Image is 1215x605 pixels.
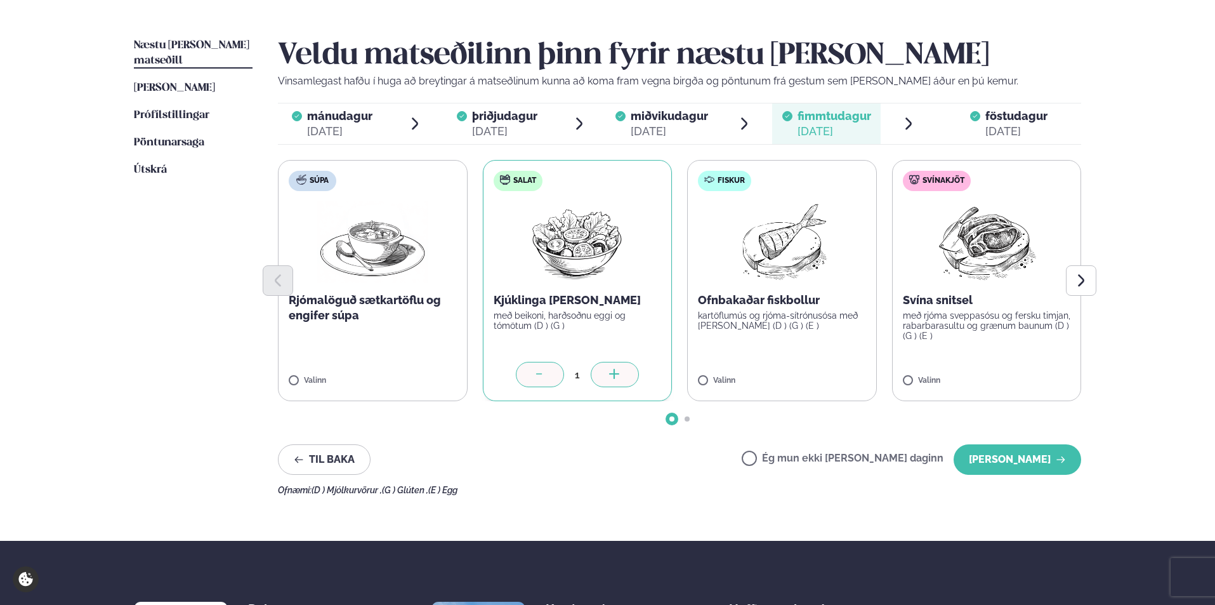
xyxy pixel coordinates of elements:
span: Salat [513,176,536,186]
img: Soup.png [317,201,428,283]
p: kartöflumús og rjóma-sítrónusósa með [PERSON_NAME] (D ) (G ) (E ) [698,310,866,331]
span: Prófílstillingar [134,110,209,121]
span: Pöntunarsaga [134,137,204,148]
span: föstudagur [985,109,1048,123]
button: Next slide [1066,265,1096,296]
div: [DATE] [472,124,537,139]
button: [PERSON_NAME] [954,444,1081,475]
h2: Veldu matseðilinn þinn fyrir næstu [PERSON_NAME] [278,38,1081,74]
span: (D ) Mjólkurvörur , [312,485,382,495]
img: soup.svg [296,175,306,185]
p: með rjóma sveppasósu og fersku timjan, rabarbarasultu og grænum baunum (D ) (G ) (E ) [903,310,1071,341]
span: Útskrá [134,164,167,175]
span: þriðjudagur [472,109,537,123]
span: mánudagur [307,109,372,123]
span: (G ) Glúten , [382,485,428,495]
div: [DATE] [798,124,871,139]
span: [PERSON_NAME] [134,83,215,93]
img: Salad.png [521,201,633,283]
img: Fish.png [726,201,838,283]
a: Útskrá [134,163,167,178]
span: Súpa [310,176,329,186]
div: Ofnæmi: [278,485,1081,495]
span: Go to slide 1 [669,416,674,422]
img: Pork-Meat.png [930,201,1042,283]
a: Prófílstillingar [134,108,209,123]
img: pork.svg [909,175,919,185]
button: Previous slide [263,265,293,296]
div: [DATE] [631,124,708,139]
span: miðvikudagur [631,109,708,123]
a: [PERSON_NAME] [134,81,215,96]
div: [DATE] [307,124,372,139]
img: salad.svg [500,175,510,185]
p: Kjúklinga [PERSON_NAME] [494,293,662,308]
span: (E ) Egg [428,485,457,495]
a: Pöntunarsaga [134,135,204,150]
button: Til baka [278,444,371,475]
p: með beikoni, harðsoðnu eggi og tómötum (D ) (G ) [494,310,662,331]
p: Ofnbakaðar fiskbollur [698,293,866,308]
span: Svínakjöt [923,176,964,186]
span: Næstu [PERSON_NAME] matseðill [134,40,249,66]
p: Vinsamlegast hafðu í huga að breytingar á matseðlinum kunna að koma fram vegna birgða og pöntunum... [278,74,1081,89]
span: Go to slide 2 [685,416,690,422]
div: 1 [564,368,591,382]
span: Fiskur [718,176,745,186]
a: Cookie settings [13,566,39,592]
span: fimmtudagur [798,109,871,123]
div: [DATE] [985,124,1048,139]
p: Svína snitsel [903,293,1071,308]
p: Rjómalöguð sætkartöflu og engifer súpa [289,293,457,323]
a: Næstu [PERSON_NAME] matseðill [134,38,253,69]
img: fish.svg [704,175,714,185]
